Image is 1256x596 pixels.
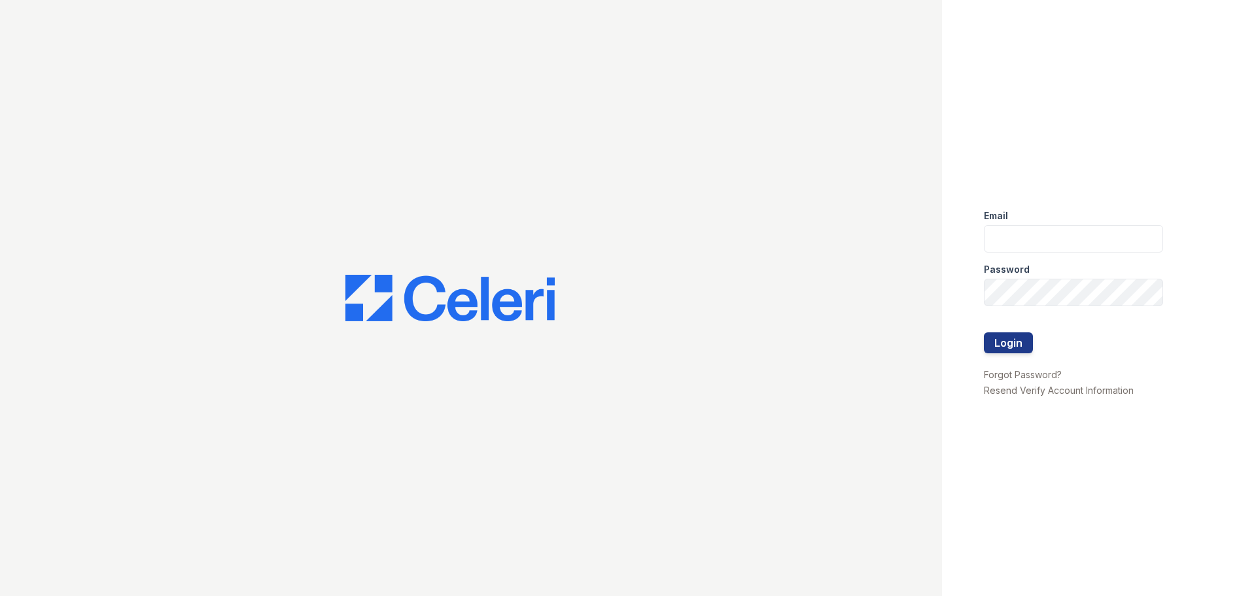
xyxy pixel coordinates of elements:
[984,263,1030,276] label: Password
[984,209,1008,222] label: Email
[345,275,555,322] img: CE_Logo_Blue-a8612792a0a2168367f1c8372b55b34899dd931a85d93a1a3d3e32e68fde9ad4.png
[984,332,1033,353] button: Login
[984,385,1134,396] a: Resend Verify Account Information
[984,369,1062,380] a: Forgot Password?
